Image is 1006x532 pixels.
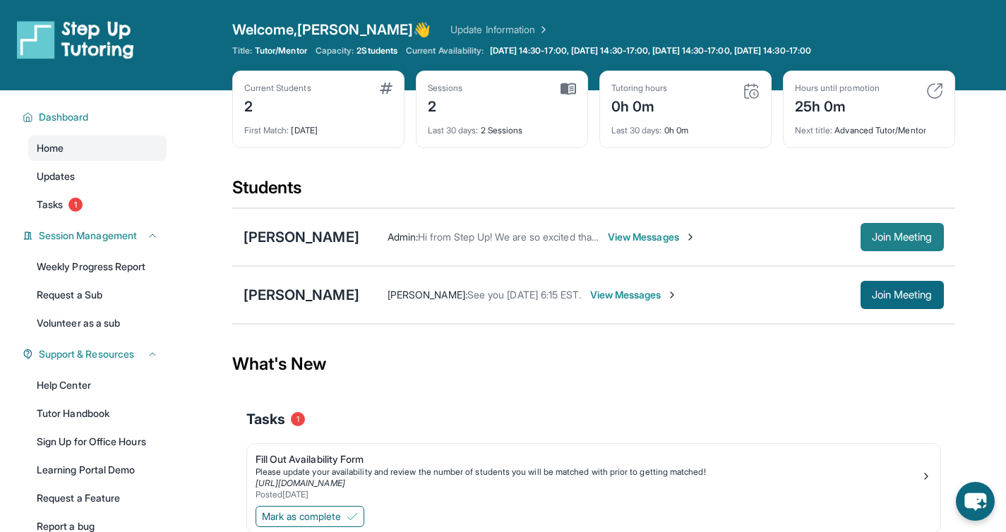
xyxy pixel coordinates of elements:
button: Session Management [33,229,158,243]
a: Weekly Progress Report [28,254,167,279]
a: Fill Out Availability FormPlease update your availability and review the number of students you w... [247,444,940,503]
a: Update Information [450,23,549,37]
div: Fill Out Availability Form [256,452,921,466]
span: Last 30 days : [428,125,479,135]
a: Request a Feature [28,485,167,511]
img: Chevron Right [535,23,549,37]
span: Last 30 days : [611,125,662,135]
span: View Messages [590,288,678,302]
span: View Messages [608,230,696,244]
span: Capacity: [316,45,354,56]
a: Tutor Handbook [28,401,167,426]
span: Title: [232,45,252,56]
div: 0h 0m [611,94,668,116]
a: Request a Sub [28,282,167,308]
div: 0h 0m [611,116,760,136]
div: [PERSON_NAME] [244,285,359,305]
img: card [743,83,760,99]
button: Join Meeting [861,223,944,251]
img: Chevron-Right [666,289,678,301]
span: [DATE] 14:30-17:00, [DATE] 14:30-17:00, [DATE] 14:30-17:00, [DATE] 14:30-17:00 [490,45,811,56]
a: Sign Up for Office Hours [28,429,167,454]
button: Join Meeting [861,281,944,309]
div: Please update your availability and review the number of students you will be matched with prior ... [256,466,921,478]
span: Tasks [246,409,285,429]
span: Tasks [37,198,63,212]
div: [PERSON_NAME] [244,227,359,247]
div: What's New [232,333,955,395]
div: [DATE] [244,116,393,136]
span: Welcome, [PERSON_NAME] 👋 [232,20,431,40]
img: logo [17,20,134,59]
a: Help Center [28,373,167,398]
span: Home [37,141,64,155]
img: card [380,83,393,94]
span: [PERSON_NAME] : [388,289,467,301]
span: 1 [291,412,305,426]
div: 2 [244,94,311,116]
span: Admin : [388,231,418,243]
span: Join Meeting [872,233,933,241]
div: Posted [DATE] [256,489,921,500]
img: Chevron-Right [685,231,696,243]
div: Hours until promotion [795,83,880,94]
span: Join Meeting [872,291,933,299]
a: [DATE] 14:30-17:00, [DATE] 14:30-17:00, [DATE] 14:30-17:00, [DATE] 14:30-17:00 [487,45,814,56]
span: Current Availability: [406,45,484,56]
span: First Match : [244,125,289,135]
div: Advanced Tutor/Mentor [795,116,943,136]
a: Tasks1 [28,192,167,217]
div: Current Students [244,83,311,94]
div: 2 Sessions [428,116,576,136]
span: Mark as complete [262,509,341,524]
span: Dashboard [39,110,89,124]
div: 2 [428,94,463,116]
span: Support & Resources [39,347,134,361]
img: card [926,83,943,99]
a: [URL][DOMAIN_NAME] [256,478,345,488]
span: Next title : [795,125,833,135]
div: Tutoring hours [611,83,668,94]
div: Sessions [428,83,463,94]
button: chat-button [956,482,995,521]
a: Volunteer as a sub [28,310,167,336]
span: Session Management [39,229,137,243]
a: Learning Portal Demo [28,457,167,483]
span: 2 Students [357,45,397,56]
button: Support & Resources [33,347,158,361]
span: Tutor/Mentor [255,45,307,56]
button: Dashboard [33,110,158,124]
a: Updates [28,164,167,189]
button: Mark as complete [256,506,364,527]
img: Mark as complete [347,511,358,522]
div: Students [232,176,955,207]
span: Updates [37,169,76,183]
span: 1 [68,198,83,212]
span: See you [DATE] 6:15 EST. [467,289,582,301]
a: Home [28,135,167,161]
div: 25h 0m [795,94,880,116]
img: card [561,83,576,95]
